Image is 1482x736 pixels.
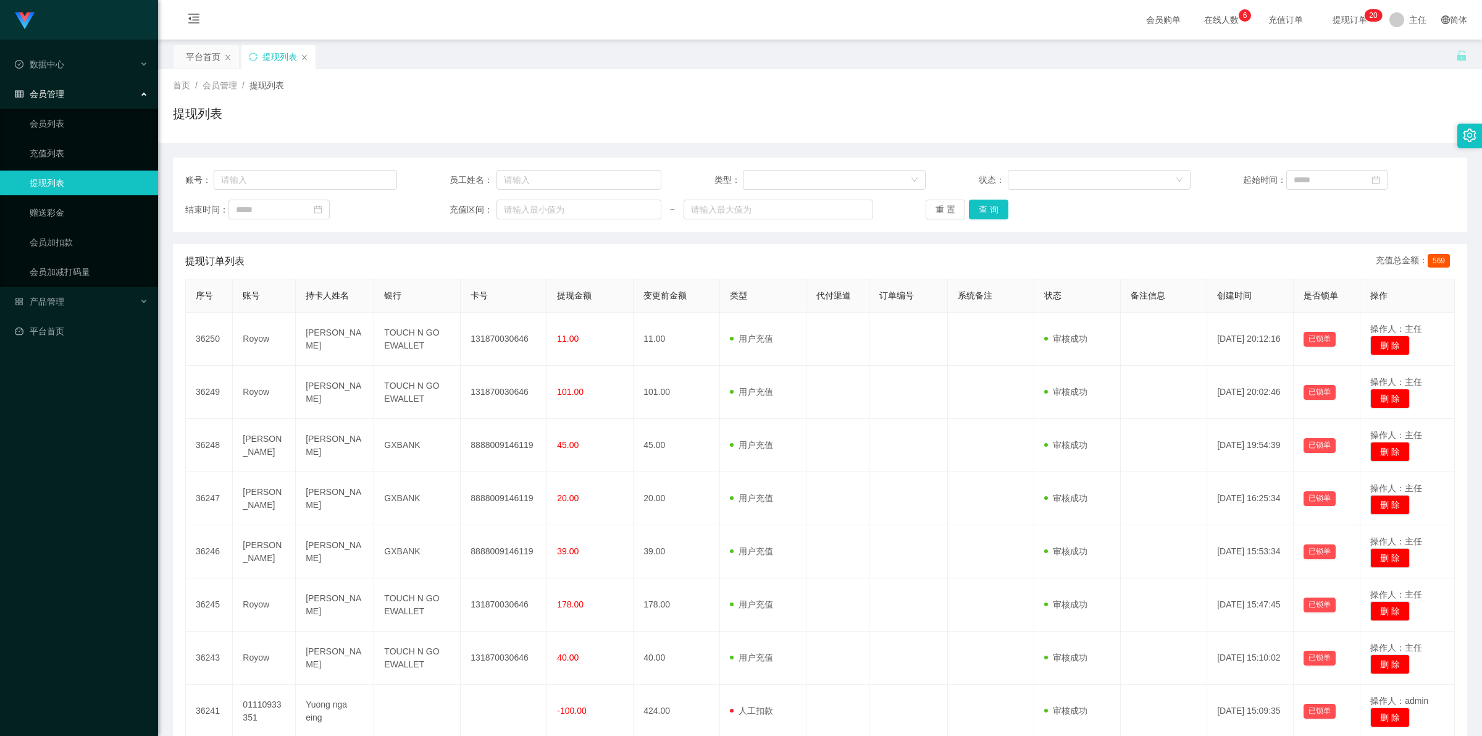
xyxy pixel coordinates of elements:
[450,174,496,187] span: 员工姓名：
[1044,706,1087,716] span: 审核成功
[634,632,720,685] td: 40.00
[1370,442,1410,462] button: 删 除
[1370,548,1410,568] button: 删 除
[1370,290,1388,300] span: 操作
[1370,430,1422,440] span: 操作人：主任
[1370,336,1410,355] button: 删 除
[557,706,586,716] span: -100.00
[634,578,720,632] td: 178.00
[634,366,720,419] td: 101.00
[30,230,148,255] a: 会员加扣款
[1364,9,1382,22] sup: 20
[1217,290,1252,300] span: 创建时间
[461,578,547,632] td: 131870030646
[1304,385,1336,400] button: 已锁单
[557,334,579,344] span: 11.00
[173,1,215,40] i: 图标: menu-fold
[186,525,233,578] td: 36246
[1243,9,1247,22] p: 6
[296,525,374,578] td: [PERSON_NAME]
[233,366,296,419] td: Royow
[1044,653,1087,662] span: 审核成功
[296,313,374,366] td: [PERSON_NAME]
[730,546,773,556] span: 用户充值
[374,419,461,472] td: GXBANK
[969,200,1008,219] button: 查 询
[1370,654,1410,674] button: 删 除
[461,313,547,366] td: 131870030646
[1304,491,1336,506] button: 已锁单
[1370,643,1422,653] span: 操作人：主任
[30,200,148,225] a: 赠送彩金
[557,387,584,397] span: 101.00
[730,290,747,300] span: 类型
[461,525,547,578] td: 8888009146119
[374,472,461,525] td: GXBANK
[911,176,918,185] i: 图标: down
[496,200,661,219] input: 请输入最小值为
[661,203,684,216] span: ~
[1304,598,1336,612] button: 已锁单
[1370,377,1422,387] span: 操作人：主任
[173,104,222,123] h1: 提现列表
[879,290,914,300] span: 订单编号
[1304,332,1336,347] button: 已锁单
[195,80,198,90] span: /
[185,254,245,269] span: 提现订单列表
[1207,525,1294,578] td: [DATE] 15:53:34
[730,440,773,450] span: 用户充值
[461,472,547,525] td: 8888009146119
[730,706,773,716] span: 人工扣款
[249,80,284,90] span: 提现列表
[557,493,579,503] span: 20.00
[30,141,148,166] a: 充值列表
[1370,601,1410,621] button: 删 除
[185,203,228,216] span: 结束时间：
[1176,176,1183,185] i: 图标: down
[1044,290,1061,300] span: 状态
[1207,313,1294,366] td: [DATE] 20:12:16
[557,290,592,300] span: 提现金额
[242,80,245,90] span: /
[186,578,233,632] td: 36245
[714,174,743,187] span: 类型：
[262,45,297,69] div: 提现列表
[374,366,461,419] td: TOUCH N GO EWALLET
[233,313,296,366] td: Royow
[1370,536,1422,546] span: 操作人：主任
[1304,290,1338,300] span: 是否锁单
[1044,493,1087,503] span: 审核成功
[1456,50,1467,61] i: 图标: unlock
[30,111,148,136] a: 会员列表
[496,170,661,190] input: 请输入
[185,174,214,187] span: 账号：
[173,80,190,90] span: 首页
[1044,546,1087,556] span: 审核成功
[30,260,148,284] a: 会员加减打码量
[1207,366,1294,419] td: [DATE] 20:02:46
[1207,578,1294,632] td: [DATE] 15:47:45
[1441,15,1450,24] i: 图标: global
[306,290,349,300] span: 持卡人姓名
[296,366,374,419] td: [PERSON_NAME]
[1369,9,1373,22] p: 2
[1262,15,1309,24] span: 充值订单
[1370,483,1422,493] span: 操作人：主任
[1044,387,1087,397] span: 审核成功
[1207,632,1294,685] td: [DATE] 15:10:02
[730,599,773,609] span: 用户充值
[196,290,213,300] span: 序号
[450,203,496,216] span: 充值区间：
[1376,254,1455,269] div: 充值总金额：
[186,472,233,525] td: 36247
[15,319,148,344] a: 图标: dashboard平台首页
[1370,696,1428,706] span: 操作人：admin
[1370,495,1410,515] button: 删 除
[15,12,35,30] img: logo.9652507e.png
[1239,9,1251,22] sup: 6
[1370,389,1410,408] button: 删 除
[816,290,851,300] span: 代付渠道
[15,89,64,99] span: 会员管理
[461,419,547,472] td: 8888009146119
[203,80,237,90] span: 会员管理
